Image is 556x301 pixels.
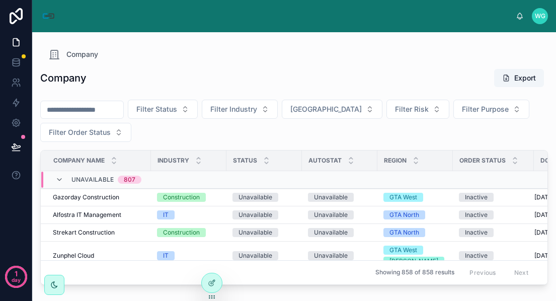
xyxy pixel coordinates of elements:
a: Alfostra IT Management [53,211,145,219]
button: Select Button [40,123,131,142]
span: Industry [157,157,189,165]
span: Zunphel Cloud [53,252,94,260]
div: Inactive [465,251,488,260]
div: Unavailable [314,210,348,219]
a: Unavailable [308,228,371,237]
div: Unavailable [239,251,272,260]
div: GTA West [389,246,417,255]
span: Status [233,157,257,165]
div: IT [163,210,169,219]
div: [PERSON_NAME] [389,257,438,266]
a: IT [157,210,220,219]
span: [DATE] [534,252,554,260]
div: Unavailable [239,228,272,237]
span: Unavailable [71,176,114,184]
a: GTA North [383,228,447,237]
div: Inactive [465,228,488,237]
span: Filter Risk [395,104,429,114]
a: Inactive [459,210,528,219]
span: [DATE] [534,229,554,237]
span: [DATE] [534,211,554,219]
div: Construction [163,193,200,202]
span: Filter Purpose [462,104,509,114]
h1: Company [40,71,87,85]
div: IT [163,251,169,260]
span: Strekart Construction [53,229,115,237]
span: Filter Industry [210,104,257,114]
p: day [12,273,21,287]
a: Inactive [459,251,528,260]
div: Unavailable [239,193,272,202]
button: Select Button [202,100,278,119]
a: Unavailable [308,193,371,202]
div: Unavailable [314,251,348,260]
a: Zunphel Cloud [53,252,145,260]
span: Alfostra IT Management [53,211,121,219]
a: Unavailable [308,251,371,260]
a: Construction [157,193,220,202]
button: Select Button [128,100,198,119]
a: Inactive [459,193,528,202]
span: Company Name [53,157,105,165]
span: Gazorday Construction [53,193,119,201]
a: Unavailable [232,251,296,260]
button: Select Button [386,100,449,119]
span: Company [66,49,98,59]
a: GTA West[PERSON_NAME] [383,246,447,266]
span: [DATE] [534,193,554,201]
div: scrollable content [64,14,516,18]
a: Gazorday Construction [53,193,145,201]
span: WG [535,12,545,20]
button: Export [494,69,544,87]
div: Unavailable [239,210,272,219]
a: Inactive [459,228,528,237]
a: Unavailable [232,228,296,237]
a: Company [48,48,98,60]
span: Filter Order Status [49,127,111,137]
a: GTA West [383,193,447,202]
a: IT [157,251,220,260]
a: Unavailable [232,210,296,219]
span: Autostat [308,157,342,165]
div: GTA North [389,210,419,219]
div: Inactive [465,210,488,219]
div: Unavailable [314,228,348,237]
div: Construction [163,228,200,237]
div: Inactive [465,193,488,202]
img: App logo [40,8,56,24]
div: Unavailable [314,193,348,202]
span: Region [384,157,407,165]
button: Select Button [282,100,382,119]
span: [GEOGRAPHIC_DATA] [290,104,362,114]
a: Unavailable [232,193,296,202]
span: Showing 858 of 858 results [375,269,454,277]
button: Select Button [453,100,529,119]
div: GTA West [389,193,417,202]
div: 807 [124,176,135,184]
span: Order Status [459,157,506,165]
a: Strekart Construction [53,229,145,237]
p: 1 [15,269,18,279]
div: GTA North [389,228,419,237]
a: GTA North [383,210,447,219]
a: Construction [157,228,220,237]
a: Unavailable [308,210,371,219]
span: Filter Status [136,104,177,114]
